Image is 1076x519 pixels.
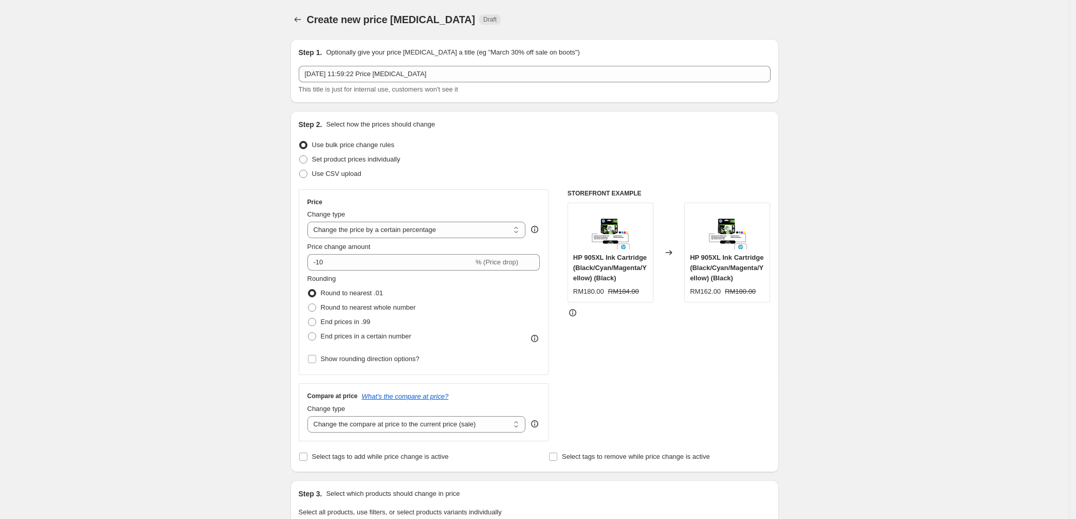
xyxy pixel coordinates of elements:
img: 9055_80x.jpg [590,208,631,249]
span: Create new price [MEDICAL_DATA] [307,14,476,25]
div: help [530,419,540,429]
span: Round to nearest whole number [321,303,416,311]
span: Price change amount [307,243,371,250]
span: Round to nearest .01 [321,289,383,297]
span: Use CSV upload [312,170,361,177]
p: Select which products should change in price [326,489,460,499]
h2: Step 2. [299,119,322,130]
span: % (Price drop) [476,258,518,266]
button: Price change jobs [290,12,305,27]
p: Optionally give your price [MEDICAL_DATA] a title (eg "March 30% off sale on boots") [326,47,579,58]
h3: Price [307,198,322,206]
span: Change type [307,210,345,218]
span: End prices in a certain number [321,332,411,340]
span: Use bulk price change rules [312,141,394,149]
span: Select tags to add while price change is active [312,453,449,460]
span: RM180.00 [725,288,756,295]
span: End prices in .99 [321,318,371,326]
span: HP 905XL Ink Cartridge (Black/Cyan/Magenta/Yellow) (Black) [690,254,763,282]
span: Select tags to remove while price change is active [562,453,710,460]
span: Set product prices individually [312,155,400,163]
span: This title is just for internal use, customers won't see it [299,85,458,93]
span: Draft [483,15,497,24]
span: RM162.00 [690,288,721,295]
h2: Step 3. [299,489,322,499]
input: -15 [307,254,473,271]
span: HP 905XL Ink Cartridge (Black/Cyan/Magenta/Yellow) (Black) [573,254,647,282]
span: RM184.00 [608,288,639,295]
input: 30% off holiday sale [299,66,771,82]
p: Select how the prices should change [326,119,435,130]
h3: Compare at price [307,392,358,400]
button: What's the compare at price? [362,392,449,400]
img: 9055_80x.jpg [707,208,748,249]
h2: Step 1. [299,47,322,58]
span: Show rounding direction options? [321,355,420,363]
h6: STOREFRONT EXAMPLE [568,189,771,198]
span: RM180.00 [573,288,604,295]
span: Rounding [307,275,336,282]
span: Select all products, use filters, or select products variants individually [299,508,502,516]
div: help [530,224,540,235]
span: Change type [307,405,345,413]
